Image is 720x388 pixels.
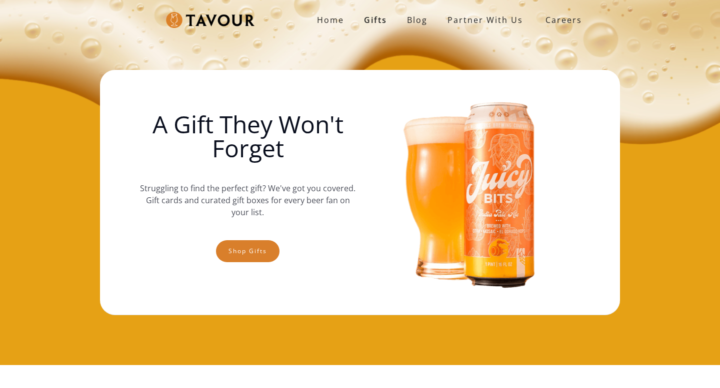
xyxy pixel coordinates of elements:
a: Shop gifts [216,240,279,262]
p: Struggling to find the perfect gift? We've got you covered. Gift cards and curated gift boxes for... [140,172,356,228]
strong: Home [317,14,344,25]
h1: A Gift They Won't Forget [140,112,356,160]
a: Gifts [354,10,397,30]
a: Home [307,10,354,30]
a: Careers [533,6,589,34]
strong: Careers [545,10,582,30]
a: Blog [397,10,437,30]
a: partner with us [437,10,533,30]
